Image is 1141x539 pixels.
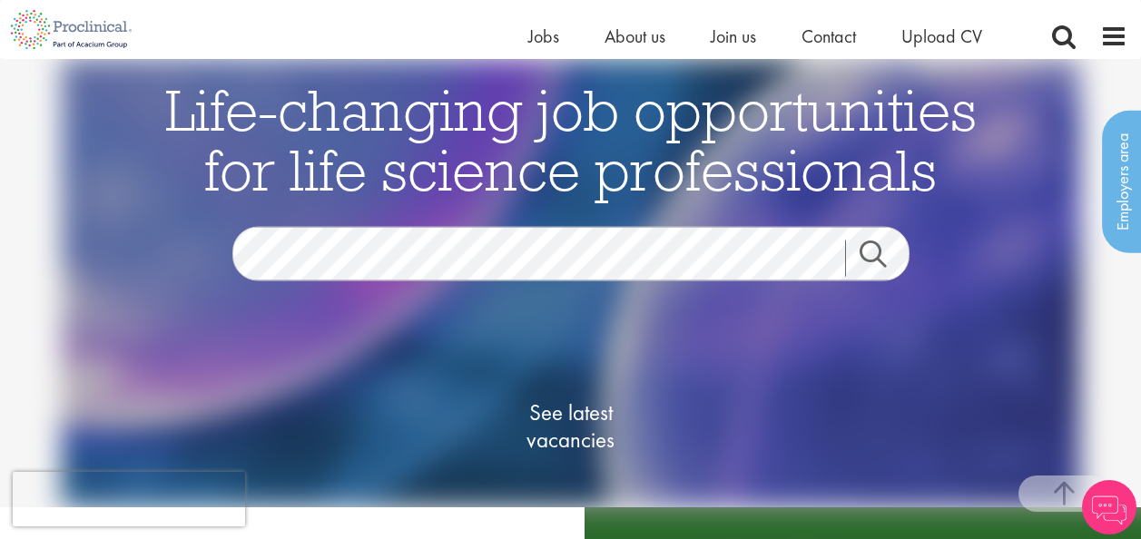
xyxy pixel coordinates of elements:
img: Chatbot [1082,480,1136,534]
a: Upload CV [901,24,982,48]
a: See latestvacancies [480,326,662,525]
a: Contact [802,24,856,48]
a: Join us [711,24,756,48]
span: Life-changing job opportunities for life science professionals [165,73,977,205]
a: Job search submit button [845,240,923,276]
iframe: reCAPTCHA [13,472,245,526]
img: candidate home [61,59,1079,507]
span: See latest vacancies [480,398,662,453]
a: Jobs [528,24,559,48]
a: About us [605,24,665,48]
